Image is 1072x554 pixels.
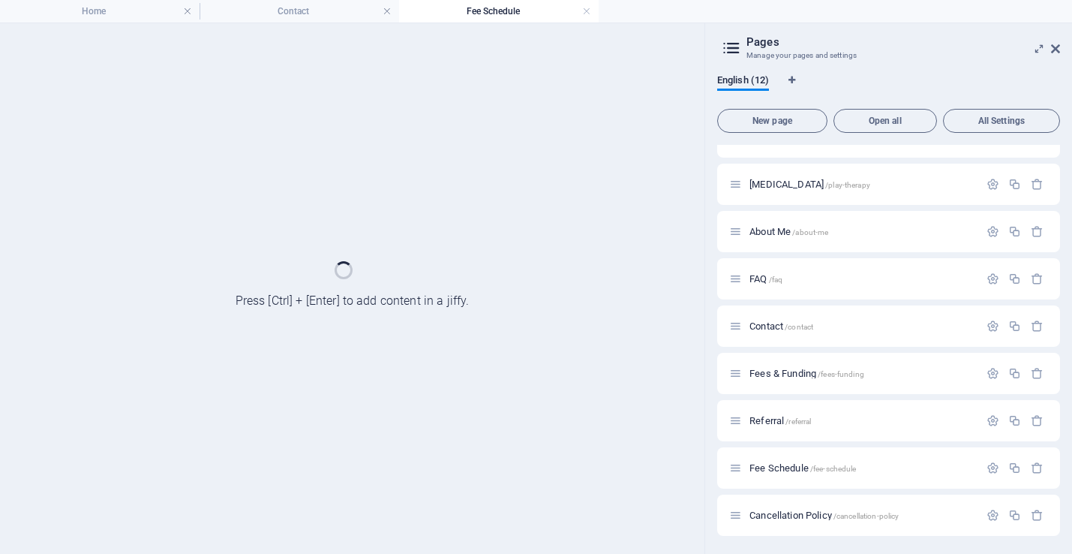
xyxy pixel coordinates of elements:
span: Click to open page [749,179,870,190]
div: Settings [986,414,999,427]
span: /faq [769,275,783,284]
h2: Pages [746,35,1060,49]
span: /about-me [792,228,828,236]
div: Fees & Funding/fees-funding [745,369,979,378]
span: /fee-schedule [810,465,857,473]
span: About Me [749,226,828,237]
div: Remove [1031,509,1043,522]
span: /play-therapy [825,181,870,189]
span: /fees-funding [818,370,864,378]
div: Settings [986,225,999,238]
h4: Contact [200,3,399,20]
div: Fee Schedule/fee-schedule [745,463,979,473]
div: Duplicate [1008,225,1021,238]
span: /contact [785,323,813,331]
div: Remove [1031,367,1043,380]
div: Settings [986,509,999,522]
button: Open all [833,109,937,133]
h4: Fee Schedule [399,3,599,20]
div: Remove [1031,178,1043,191]
div: Settings [986,367,999,380]
span: Click to open page [749,415,811,426]
span: Open all [840,116,930,125]
div: Duplicate [1008,320,1021,333]
span: English (12) [717,71,769,92]
span: Fees & Funding [749,368,864,379]
span: Click to open page [749,273,782,285]
div: Remove [1031,320,1043,333]
span: /referral [785,417,811,426]
div: Duplicate [1008,462,1021,474]
div: Cancellation Policy/cancellation-policy [745,510,979,520]
div: Language Tabs [717,74,1060,103]
span: Cancellation Policy [749,510,899,521]
button: New page [717,109,827,133]
div: Remove [1031,462,1043,474]
div: Settings [986,178,999,191]
span: Click to open page [749,321,813,332]
div: Remove [1031,414,1043,427]
span: Fee Schedule [749,462,856,474]
div: Referral/referral [745,416,979,426]
div: Remove [1031,225,1043,238]
button: All Settings [943,109,1060,133]
div: Remove [1031,272,1043,285]
div: Duplicate [1008,509,1021,522]
div: Duplicate [1008,272,1021,285]
div: About Me/about-me [745,227,979,236]
h3: Manage your pages and settings [746,49,1030,62]
span: /cancellation-policy [833,512,899,520]
div: Duplicate [1008,414,1021,427]
div: Contact/contact [745,321,979,331]
div: Duplicate [1008,178,1021,191]
span: New page [724,116,821,125]
div: FAQ/faq [745,274,979,284]
div: Settings [986,320,999,333]
span: All Settings [950,116,1053,125]
div: Settings [986,272,999,285]
div: Settings [986,462,999,474]
div: Duplicate [1008,367,1021,380]
div: [MEDICAL_DATA]/play-therapy [745,179,979,189]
